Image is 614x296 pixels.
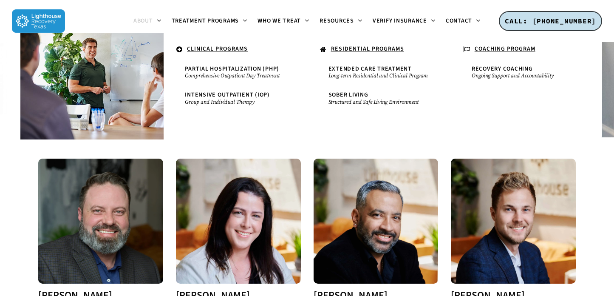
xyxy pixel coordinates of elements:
[328,65,412,73] span: Extended Care Treatment
[331,45,404,53] u: RESIDENTIAL PROGRAMS
[472,72,572,79] small: Ongoing Support and Accountability
[373,17,427,25] span: Verify Insurance
[33,45,35,53] span: .
[185,91,270,99] span: Intensive Outpatient (IOP)
[475,45,535,53] u: COACHING PROGRAM
[181,88,290,109] a: Intensive Outpatient (IOP)Group and Individual Therapy
[324,88,433,109] a: Sober LivingStructured and Safe Living Environment
[441,18,486,25] a: Contact
[12,9,65,33] img: Lighthouse Recovery Texas
[128,18,167,25] a: About
[459,42,585,58] a: COACHING PROGRAM
[167,18,253,25] a: Treatment Programs
[257,17,301,25] span: Who We Treat
[328,72,429,79] small: Long-term Residential and Clinical Program
[172,17,239,25] span: Treatment Programs
[185,65,279,73] span: Partial Hospitalization (PHP)
[133,17,153,25] span: About
[324,62,433,83] a: Extended Care TreatmentLong-term Residential and Clinical Program
[316,42,442,58] a: RESIDENTIAL PROGRAMS
[252,18,314,25] a: Who We Treat
[328,91,368,99] span: Sober Living
[172,42,298,58] a: CLINICAL PROGRAMS
[187,45,248,53] u: CLINICAL PROGRAMS
[472,65,533,73] span: Recovery Coaching
[446,17,472,25] span: Contact
[499,11,602,31] a: CALL: [PHONE_NUMBER]
[467,62,577,83] a: Recovery CoachingOngoing Support and Accountability
[185,99,286,105] small: Group and Individual Therapy
[368,18,441,25] a: Verify Insurance
[328,99,429,105] small: Structured and Safe Living Environment
[314,18,368,25] a: Resources
[320,17,354,25] span: Resources
[29,42,155,57] a: .
[505,17,596,25] span: CALL: [PHONE_NUMBER]
[181,62,290,83] a: Partial Hospitalization (PHP)Comprehensive Outpatient Day Treatment
[185,72,286,79] small: Comprehensive Outpatient Day Treatment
